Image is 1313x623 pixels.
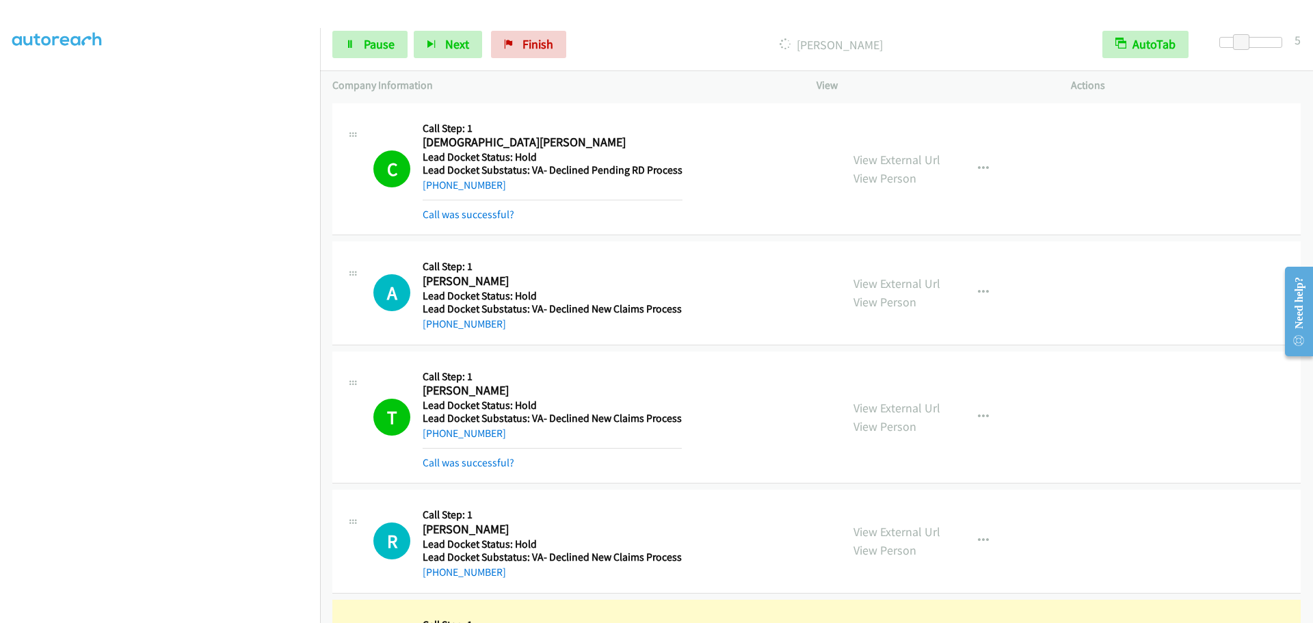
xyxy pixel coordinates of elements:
a: [PHONE_NUMBER] [423,566,506,579]
iframe: Resource Center [1273,257,1313,366]
a: [PHONE_NUMBER] [423,317,506,330]
a: View External Url [853,276,940,291]
h5: Lead Docket Substatus: VA- Declined New Claims Process [423,412,682,425]
h2: [DEMOGRAPHIC_DATA][PERSON_NAME] [423,135,677,150]
a: View External Url [853,152,940,168]
h5: Lead Docket Substatus: VA- Declined New Claims Process [423,551,682,564]
p: View [817,77,1046,94]
a: View Person [853,294,916,310]
h5: Call Step: 1 [423,122,682,135]
h1: T [373,399,410,436]
button: Next [414,31,482,58]
p: [PERSON_NAME] [585,36,1078,54]
span: Pause [364,36,395,52]
h2: [PERSON_NAME] [423,274,677,289]
div: The call is yet to be attempted [373,274,410,311]
div: 5 [1295,31,1301,49]
h5: Call Step: 1 [423,260,682,274]
a: View External Url [853,400,940,416]
a: View Person [853,170,916,186]
h5: Call Step: 1 [423,508,682,522]
h5: Lead Docket Substatus: VA- Declined Pending RD Process [423,163,682,177]
span: Next [445,36,469,52]
p: Company Information [332,77,792,94]
h1: R [373,522,410,559]
a: View External Url [853,524,940,540]
p: Actions [1071,77,1301,94]
h2: [PERSON_NAME] [423,522,682,538]
h5: Lead Docket Status: Hold [423,150,682,164]
h1: C [373,150,410,187]
a: [PHONE_NUMBER] [423,427,506,440]
a: Call was successful? [423,456,514,469]
span: Finish [522,36,553,52]
a: Pause [332,31,408,58]
div: The call is yet to be attempted [373,522,410,559]
h5: Call Step: 1 [423,370,682,384]
h5: Lead Docket Substatus: VA- Declined New Claims Process [423,302,682,316]
a: [PHONE_NUMBER] [423,178,506,191]
a: View Person [853,419,916,434]
a: View Person [853,542,916,558]
h5: Lead Docket Status: Hold [423,399,682,412]
h1: A [373,274,410,311]
button: AutoTab [1102,31,1189,58]
h5: Lead Docket Status: Hold [423,289,682,303]
a: Call was successful? [423,208,514,221]
h2: [PERSON_NAME] [423,383,677,399]
h5: Lead Docket Status: Hold [423,538,682,551]
a: Finish [491,31,566,58]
